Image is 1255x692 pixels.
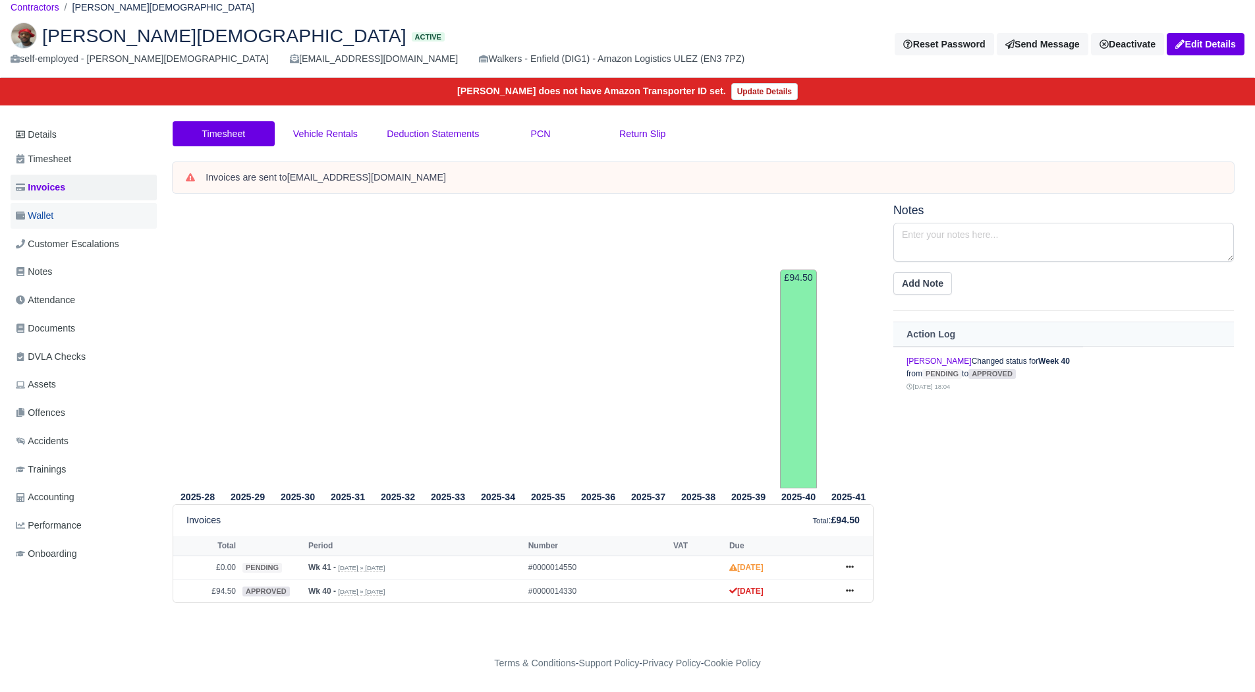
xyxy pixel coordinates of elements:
[11,231,157,257] a: Customer Escalations
[308,587,336,596] strong: Wk 40 -
[823,489,874,505] th: 2025-41
[173,556,239,580] td: £0.00
[11,287,157,313] a: Attendance
[893,204,1234,217] h5: Notes
[16,264,52,279] span: Notes
[11,428,157,454] a: Accidents
[323,489,373,505] th: 2025-31
[252,656,1003,671] div: - - -
[489,121,592,147] a: PCN
[11,344,157,370] a: DVLA Checks
[831,515,860,525] strong: £94.50
[1091,33,1164,55] a: Deactivate
[308,563,336,572] strong: Wk 41 -
[729,563,764,572] strong: [DATE]
[16,518,82,533] span: Performance
[729,587,764,596] strong: [DATE]
[16,293,75,308] span: Attendance
[1189,629,1255,692] iframe: Chat Widget
[242,563,282,573] span: pending
[173,579,239,602] td: £94.50
[16,237,119,252] span: Customer Escalations
[11,484,157,510] a: Accounting
[812,513,860,528] div: :
[223,489,273,505] th: 2025-29
[812,517,828,525] small: Total
[412,32,445,42] span: Active
[723,489,773,505] th: 2025-39
[893,272,952,295] button: Add Note
[780,270,817,488] td: £94.50
[525,536,670,556] th: Number
[1,12,1254,78] div: Andre Christian
[968,369,1016,379] span: approved
[16,377,56,392] span: Assets
[11,372,157,397] a: Assets
[376,121,489,147] a: Deduction Statements
[16,152,71,167] span: Timesheet
[479,51,744,67] div: Walkers - Enfield (DIG1) - Amazon Logistics ULEZ (EN3 7PZ)
[895,33,993,55] button: Reset Password
[623,489,673,505] th: 2025-37
[997,33,1088,55] a: Send Message
[670,536,726,556] th: VAT
[642,658,701,668] a: Privacy Policy
[11,457,157,482] a: Trainings
[494,658,575,668] a: Terms & Conditions
[16,546,77,562] span: Onboarding
[16,349,86,364] span: DVLA Checks
[11,146,157,172] a: Timesheet
[11,541,157,567] a: Onboarding
[287,172,446,183] strong: [EMAIL_ADDRESS][DOMAIN_NAME]
[11,2,59,13] a: Contractors
[473,489,523,505] th: 2025-34
[305,536,525,556] th: Period
[11,175,157,200] a: Invoices
[893,347,1083,401] td: Changed status for from to
[592,121,694,147] a: Return Slip
[673,489,723,505] th: 2025-38
[922,369,962,379] span: pending
[11,400,157,426] a: Offences
[16,405,65,420] span: Offences
[275,121,377,147] a: Vehicle Rentals
[11,316,157,341] a: Documents
[16,208,53,223] span: Wallet
[525,556,670,580] td: #0000014550
[906,383,950,390] small: [DATE] 18:04
[16,434,69,449] span: Accidents
[525,579,670,602] td: #0000014330
[731,83,798,100] a: Update Details
[11,51,269,67] div: self-employed - [PERSON_NAME][DEMOGRAPHIC_DATA]
[906,357,972,366] a: [PERSON_NAME]
[338,588,385,596] small: [DATE] » [DATE]
[173,536,239,556] th: Total
[206,171,1221,185] div: Invoices are sent to
[173,489,223,505] th: 2025-28
[523,489,573,505] th: 2025-35
[1038,357,1070,366] strong: Week 40
[16,180,65,195] span: Invoices
[186,515,221,526] h6: Invoices
[704,658,760,668] a: Cookie Policy
[373,489,423,505] th: 2025-32
[16,490,74,505] span: Accounting
[173,121,275,147] a: Timesheet
[726,536,833,556] th: Due
[423,489,473,505] th: 2025-33
[273,489,323,505] th: 2025-30
[893,322,1234,347] th: Action Log
[11,513,157,538] a: Performance
[16,462,66,477] span: Trainings
[1167,33,1244,55] a: Edit Details
[573,489,623,505] th: 2025-36
[338,564,385,572] small: [DATE] » [DATE]
[290,51,458,67] div: [EMAIL_ADDRESS][DOMAIN_NAME]
[579,658,640,668] a: Support Policy
[16,321,75,336] span: Documents
[773,489,823,505] th: 2025-40
[11,203,157,229] a: Wallet
[42,26,406,45] span: [PERSON_NAME][DEMOGRAPHIC_DATA]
